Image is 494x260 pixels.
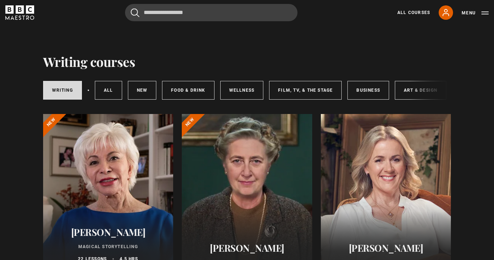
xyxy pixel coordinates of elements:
a: All [95,81,122,100]
p: Magical Storytelling [52,243,165,250]
svg: BBC Maestro [5,5,34,20]
button: Toggle navigation [462,9,489,17]
a: Art & Design [395,81,446,100]
button: Submit the search query [131,8,139,17]
a: New [128,81,157,100]
input: Search [125,4,297,21]
a: Business [347,81,389,100]
h1: Writing courses [43,54,135,69]
h2: [PERSON_NAME] [190,242,304,254]
a: Film, TV, & The Stage [269,81,342,100]
a: Food & Drink [162,81,214,100]
h2: [PERSON_NAME] [52,227,165,238]
a: Wellness [220,81,264,100]
h2: [PERSON_NAME] [329,242,443,254]
a: Writing [43,81,82,100]
a: All Courses [397,9,430,16]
